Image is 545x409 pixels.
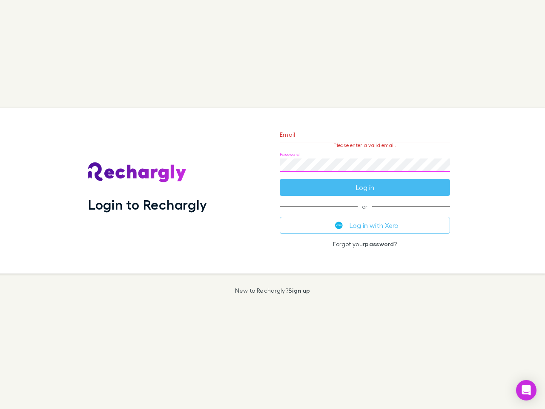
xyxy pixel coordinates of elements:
[365,240,394,248] a: password
[88,162,187,183] img: Rechargly's Logo
[280,241,450,248] p: Forgot your ?
[288,287,310,294] a: Sign up
[280,217,450,234] button: Log in with Xero
[516,380,536,400] div: Open Intercom Messenger
[280,151,300,158] label: Password
[280,142,450,148] p: Please enter a valid email.
[235,287,310,294] p: New to Rechargly?
[88,196,207,213] h1: Login to Rechargly
[335,222,343,229] img: Xero's logo
[280,179,450,196] button: Log in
